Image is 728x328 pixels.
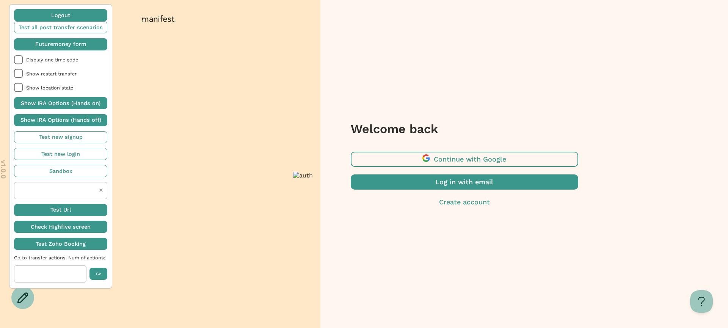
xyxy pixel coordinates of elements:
[14,9,107,21] button: Logout
[690,290,713,313] iframe: Toggle Customer Support
[14,148,107,160] button: Test new login
[89,268,107,280] button: Go
[293,172,313,179] img: auth
[14,255,107,261] span: Go to transfer actions. Num of actions:
[351,121,578,137] h3: Welcome back
[14,165,107,177] button: Sandbox
[14,238,107,250] button: Test Zoho Booking
[14,114,107,126] button: Show IRA Options (Hands off)
[14,97,107,109] button: Show IRA Options (Hands on)
[26,57,107,63] span: Display one time code
[351,152,578,167] button: Continue with Google
[351,197,578,207] button: Create account
[14,83,107,92] li: Show location state
[14,131,107,143] button: Test new signup
[26,85,107,91] span: Show location state
[14,55,107,64] li: Display one time code
[14,21,107,33] button: Test all post transfer scenarios
[14,221,107,233] button: Check Highfive screen
[26,71,107,77] span: Show restart transfer
[14,69,107,78] li: Show restart transfer
[14,204,107,216] button: Test Url
[14,38,107,50] button: Futuremoney form
[351,174,578,190] button: Log in with email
